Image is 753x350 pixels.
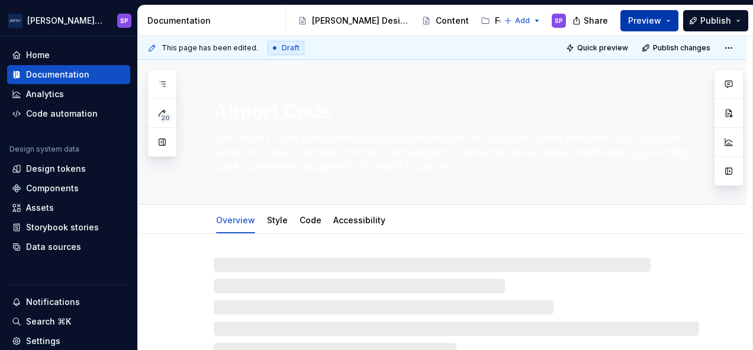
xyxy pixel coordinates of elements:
[300,215,321,225] a: Code
[26,108,98,120] div: Code automation
[7,237,130,256] a: Data sources
[562,40,633,56] button: Quick preview
[7,46,130,65] a: Home
[436,15,469,27] div: Content
[567,10,616,31] button: Share
[267,215,288,225] a: Style
[329,207,390,232] div: Accessibility
[293,11,414,30] a: [PERSON_NAME] Design
[653,43,710,53] span: Publish changes
[147,15,281,27] div: Documentation
[417,11,474,30] a: Content
[26,202,54,214] div: Assets
[26,241,81,253] div: Data sources
[26,69,89,81] div: Documentation
[628,15,661,27] span: Preview
[333,215,385,225] a: Accessibility
[476,11,551,30] a: Foundations
[26,88,64,100] div: Analytics
[216,215,255,225] a: Overview
[26,316,71,327] div: Search ⌘K
[7,293,130,312] button: Notifications
[7,198,130,217] a: Assets
[8,14,22,28] img: f0306bc8-3074-41fb-b11c-7d2e8671d5eb.png
[26,221,99,233] div: Storybook stories
[211,98,697,126] textarea: Airport Code
[26,49,50,61] div: Home
[262,207,292,232] div: Style
[7,218,130,237] a: Storybook stories
[312,15,410,27] div: [PERSON_NAME] Design
[9,145,79,154] div: Design system data
[282,43,300,53] span: Draft
[555,16,563,25] div: SP
[26,296,80,308] div: Notifications
[159,113,172,123] span: 20
[293,9,498,33] div: Page tree
[211,207,260,232] div: Overview
[495,15,546,27] div: Foundations
[295,207,326,232] div: Code
[7,85,130,104] a: Analytics
[500,12,545,29] button: Add
[577,43,628,53] span: Quick preview
[7,65,130,84] a: Documentation
[120,16,128,25] div: SP
[700,15,731,27] span: Publish
[7,312,130,331] button: Search ⌘K
[27,15,103,27] div: [PERSON_NAME] Airlines
[211,129,697,176] textarea: The Airport Code component displays standardized IATA airport codes alongside city or airport nam...
[7,104,130,123] a: Code automation
[638,40,716,56] button: Publish changes
[515,16,530,25] span: Add
[162,43,258,53] span: This page has been edited.
[683,10,748,31] button: Publish
[26,182,79,194] div: Components
[584,15,608,27] span: Share
[26,163,86,175] div: Design tokens
[26,335,60,347] div: Settings
[620,10,678,31] button: Preview
[2,8,135,33] button: [PERSON_NAME] AirlinesSP
[7,179,130,198] a: Components
[7,159,130,178] a: Design tokens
